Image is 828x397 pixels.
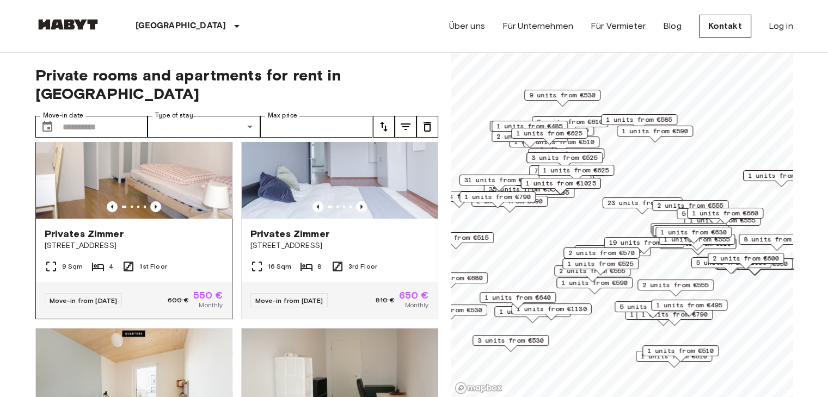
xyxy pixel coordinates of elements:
div: Map marker [523,137,599,153]
span: 3 units from €525 [533,149,599,159]
div: Map marker [615,301,691,318]
span: Privates Zimmer [250,227,329,240]
a: Mapbox logo [455,382,502,394]
span: 1st Floor [139,262,167,271]
div: Map marker [532,116,608,133]
span: 5 units from €660 [682,209,748,219]
div: Map marker [653,225,729,242]
div: Map marker [563,247,640,264]
span: 7 units from €585 [534,166,600,176]
div: Map marker [556,277,633,294]
div: Map marker [538,165,614,182]
span: Private rooms and apartments for rent in [GEOGRAPHIC_DATA] [35,66,438,103]
div: Map marker [489,121,569,138]
span: 1 units from €1025 [525,178,596,188]
span: 5 units from €590 [620,302,686,312]
img: Habyt [35,19,101,30]
span: 1 units from €660 [426,191,492,201]
div: Map marker [574,245,651,262]
div: Map marker [743,170,819,187]
div: Map marker [459,175,539,191]
a: Blog [663,20,682,33]
span: Privates Zimmer [45,227,124,240]
div: Map marker [691,257,771,274]
span: 9 Sqm [62,262,83,271]
div: Map marker [602,197,682,214]
div: Map marker [637,280,714,296]
img: Marketing picture of unit DE-01-047-01H [242,88,438,219]
span: 16 Sqm [268,262,292,271]
a: Log in [769,20,793,33]
button: tune [395,116,416,138]
span: 1 units from €790 [464,192,531,202]
button: Previous image [356,201,367,212]
div: Map marker [695,257,771,274]
span: 550 € [193,290,223,300]
span: 1 units from €570 [499,307,566,317]
div: Map marker [652,200,728,217]
span: Monthly [199,300,223,310]
span: 2 units from €555 [642,280,709,290]
span: 2 units from €610 [537,117,603,127]
button: Choose date [36,116,58,138]
div: Map marker [412,272,488,289]
span: 1 units from €495 [656,300,722,310]
span: 1 units from €640 [658,226,724,235]
span: 600 € [168,295,189,305]
span: 2 units from €510 [528,137,594,147]
span: 650 € [399,290,429,300]
a: Marketing picture of unit DE-01-047-01HPrevious imagePrevious imagePrivates Zimmer[STREET_ADDRESS... [241,88,438,319]
div: Map marker [601,114,677,131]
div: Map marker [480,292,556,309]
span: 1 units from €640 [484,293,551,302]
span: 6 units from €950 [721,259,788,269]
button: Previous image [312,201,323,212]
a: Über uns [449,20,485,33]
div: Map marker [716,258,793,275]
button: Previous image [150,201,161,212]
span: Monthly [404,300,428,310]
span: 5 units from €1085 [696,258,766,268]
span: 1 units from €515 [422,233,489,243]
div: Map marker [677,208,753,225]
span: 8 units from €570 [744,234,810,244]
span: 1 units from €1130 [516,304,586,314]
div: Map marker [604,237,684,254]
span: 3rd Floor [348,262,377,271]
span: 3 units from €530 [477,336,544,345]
div: Map marker [651,300,727,317]
div: Map marker [528,148,604,165]
div: Map marker [554,265,630,282]
span: 1 units from €980 [748,171,814,181]
div: Map marker [636,351,712,368]
div: Map marker [418,232,494,249]
div: Map marker [511,128,587,145]
label: Move-in date [43,111,83,120]
div: Map marker [473,335,549,352]
a: Marketing picture of unit DE-01-093-04MPrevious imagePrevious imagePrivates Zimmer[STREET_ADDRESS... [35,88,232,319]
div: Map marker [471,196,548,213]
span: 1 units from €485 [496,121,563,131]
button: tune [416,116,438,138]
div: Map marker [562,258,639,275]
div: Map marker [636,309,713,326]
div: Map marker [526,152,603,169]
div: Map marker [421,191,497,208]
span: 1 units from €590 [622,126,688,136]
span: 3 units from €605 [579,246,646,256]
div: Map marker [659,234,735,251]
div: Map marker [739,234,815,251]
a: Für Vermieter [591,20,646,33]
span: 2 units from €555 [559,266,625,276]
div: Map marker [459,191,536,208]
span: 1 units from €680 [416,273,483,283]
div: Map marker [655,227,732,244]
button: Previous image [107,201,118,212]
span: 2 units from €600 [713,253,779,263]
p: [GEOGRAPHIC_DATA] [136,20,226,33]
span: 19 units from €575 [609,238,679,247]
span: Move-in from [DATE] [50,296,118,305]
span: 810 € [376,295,395,305]
div: Map marker [642,345,719,362]
div: Map marker [498,187,574,204]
